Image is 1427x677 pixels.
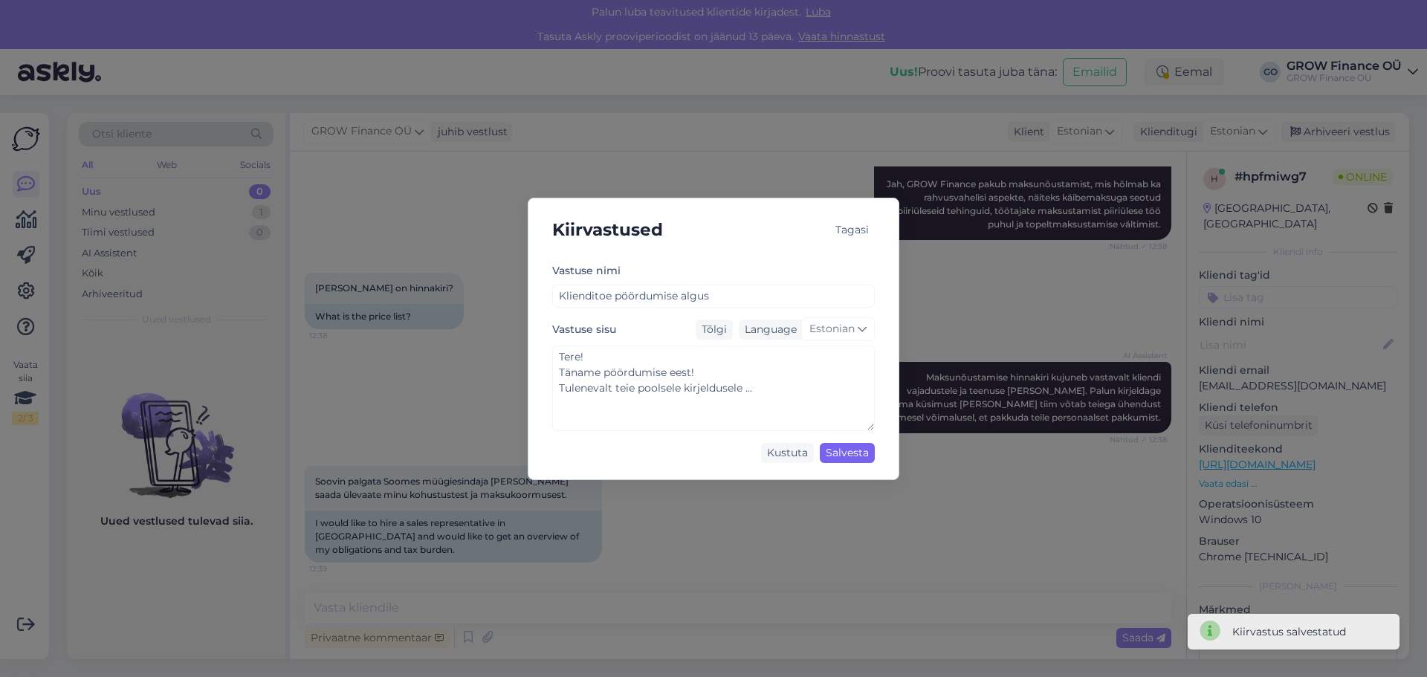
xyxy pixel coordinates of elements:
div: Tõlgi [696,320,733,340]
div: Salvesta [820,443,875,463]
input: Lisa vastuse nimi [552,285,875,308]
h5: Kiirvastused [552,216,663,244]
div: Language [739,322,797,337]
div: Kustuta [761,443,814,463]
span: Estonian [809,321,855,337]
label: Vastuse sisu [552,322,616,337]
div: Tagasi [829,220,875,240]
textarea: Tere! Täname pöördumise eest! Tulenevalt teie poolsele kirjeldusele ... [552,346,875,431]
label: Vastuse nimi [552,263,621,279]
